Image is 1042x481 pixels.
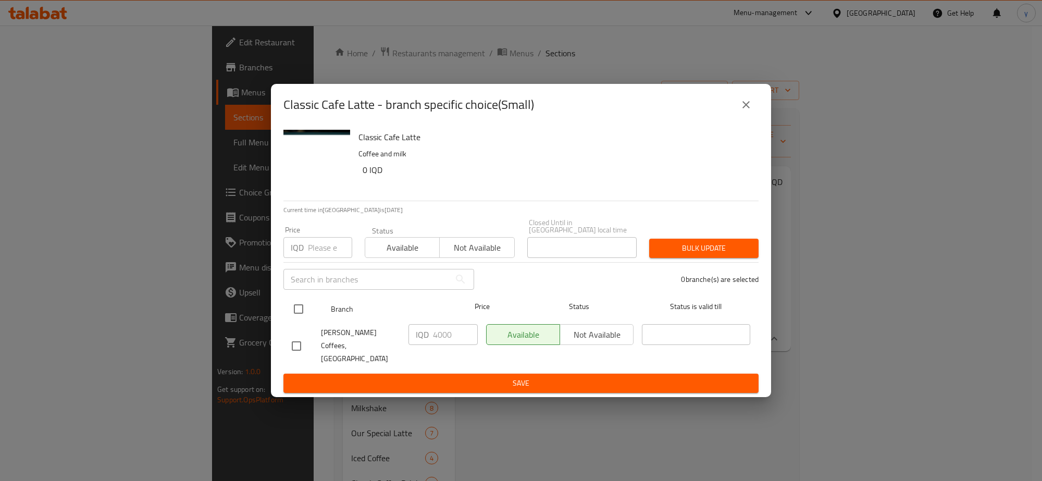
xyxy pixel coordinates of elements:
button: close [734,92,759,117]
span: Status is valid till [642,300,750,313]
p: 0 branche(s) are selected [681,274,759,285]
p: IQD [291,241,304,254]
button: Not available [439,237,514,258]
p: IQD [416,328,429,341]
h2: Classic Cafe Latte - branch specific choice(Small) [283,96,534,113]
span: Price [448,300,517,313]
span: Status [525,300,634,313]
input: Please enter price [308,237,352,258]
h6: Classic Cafe Latte [358,130,750,144]
input: Please enter price [433,324,478,345]
p: Current time in [GEOGRAPHIC_DATA] is [DATE] [283,205,759,215]
span: [PERSON_NAME] Coffees, [GEOGRAPHIC_DATA] [321,326,400,365]
button: Save [283,374,759,393]
span: Save [292,377,750,390]
span: Not available [444,240,510,255]
input: Search in branches [283,269,450,290]
span: Bulk update [658,242,750,255]
button: Bulk update [649,239,759,258]
p: Coffee and milk [358,147,750,161]
span: Available [369,240,436,255]
span: Branch [331,303,439,316]
img: Classic Cafe Latte [283,130,350,196]
button: Available [365,237,440,258]
h6: 0 IQD [363,163,750,177]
